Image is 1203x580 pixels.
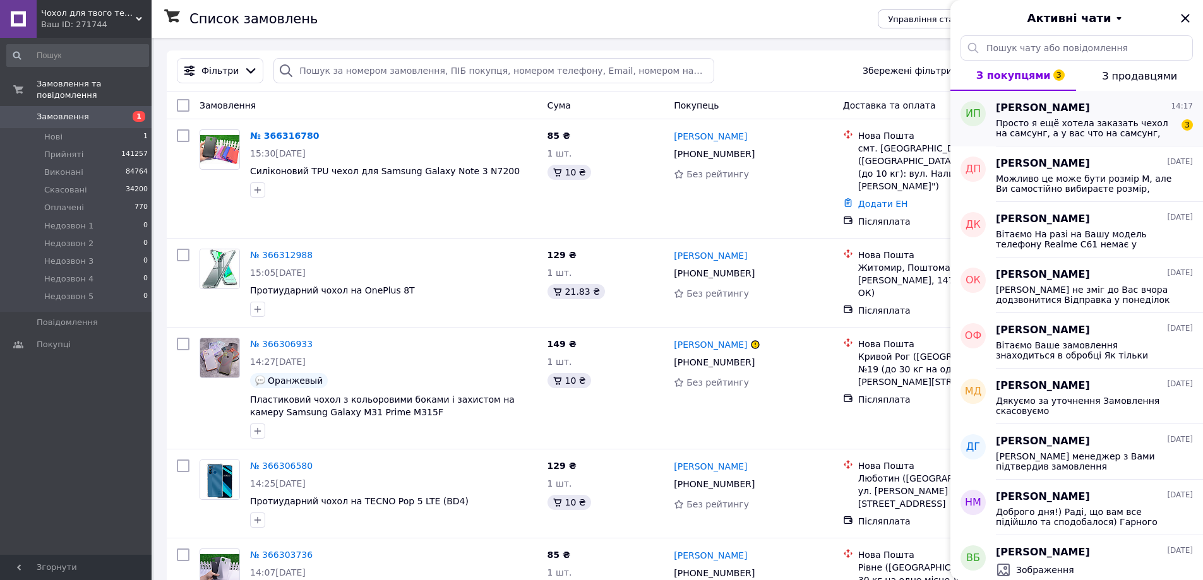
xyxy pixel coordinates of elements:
div: Нова Пошта [858,338,1036,350]
a: № 366312988 [250,250,313,260]
span: ДП [966,162,981,177]
span: Без рейтингу [686,377,749,388]
span: Доставка та оплата [843,100,936,110]
span: 1 шт. [548,567,572,577]
span: Нові [44,131,63,143]
span: ОФ [965,329,981,343]
button: НМ[PERSON_NAME][DATE]Доброго дня!) Раді, що вам все підійшло та сподобалося) Гарного користування) [950,480,1203,535]
span: Збережені фільтри: [863,64,955,77]
a: [PERSON_NAME] [674,338,747,351]
button: ОК[PERSON_NAME][DATE][PERSON_NAME] не зміг до Вас вчора додзвонитися Відправка у понеділок Підтве... [950,257,1203,313]
a: Фото товару [200,129,240,170]
span: [DATE] [1167,268,1193,278]
span: 1 шт. [548,148,572,158]
a: [PERSON_NAME] [674,130,747,143]
span: Чохол для твого телефону [41,8,136,19]
a: Фото товару [200,338,240,378]
span: З продавцями [1102,70,1177,82]
span: ВБ [966,551,980,565]
div: Нова Пошта [858,129,1036,142]
img: Фото товару [200,460,239,499]
span: 34200 [126,184,148,196]
span: 3 [1182,119,1193,131]
a: [PERSON_NAME] [674,460,747,473]
span: 14:17 [1171,101,1193,112]
span: 141257 [121,149,148,160]
span: [DATE] [1167,157,1193,167]
span: [PERSON_NAME] [996,157,1090,171]
a: Протиударний чохол на TECNO Pop 5 LTE (BD4) [250,496,469,506]
a: № 366316780 [250,131,319,141]
img: Фото товару [200,338,239,377]
span: Замовлення та повідомлення [37,78,152,101]
img: Фото товару [200,249,239,288]
span: Зображення [1016,564,1074,576]
span: Cума [548,100,571,110]
div: 10 ₴ [548,495,591,510]
span: Дякуємо за уточнення Замовлення скасовуємо [996,396,1175,416]
button: ДП[PERSON_NAME][DATE]Можливо це може бути розмір M, але Ви самостійно вибираєте розмір, згідно Ва... [950,146,1203,202]
span: 15:05[DATE] [250,268,306,278]
span: 14:27[DATE] [250,357,306,367]
div: Післяплата [858,215,1036,228]
div: Нова Пошта [858,548,1036,561]
div: Житомир, Поштомат №26840: вул. [PERSON_NAME], 147 (Магазин Все ОК) [858,261,1036,299]
div: 21.83 ₴ [548,284,605,299]
span: [PERSON_NAME] менеджер з Вами підтвердив замовлення [996,451,1175,471]
button: ОФ[PERSON_NAME][DATE]Вітаємо Ваше замовлення знаходиться в обробці Як тільки менеджер візьме його... [950,313,1203,369]
span: Оранжевый [268,376,323,386]
span: Недозвон 4 [44,273,93,285]
span: Скасовані [44,184,87,196]
span: 0 [143,256,148,267]
div: Кривой Рог ([GEOGRAPHIC_DATA].), №19 (до 30 кг на одно место): ул. [PERSON_NAME][STREET_ADDRESS] [858,350,1036,388]
div: Нова Пошта [858,249,1036,261]
span: 0 [143,220,148,232]
a: Фото товару [200,249,240,289]
span: ДК [966,218,981,232]
span: Вітаємо На разі на Вашу модель телефону Realme C61 немає у продажу захисного скла Нам дуже прикро [996,229,1175,249]
div: Ваш ID: 271744 [41,19,152,30]
span: Протиударний чохол на OnePlus 8T [250,285,415,295]
span: 1 [143,131,148,143]
div: Люботин ([GEOGRAPHIC_DATA].), №1: ул. [PERSON_NAME][STREET_ADDRESS] [858,472,1036,510]
span: Без рейтингу [686,288,749,299]
span: 149 ₴ [548,339,577,349]
span: Недозвон 1 [44,220,93,232]
span: 1 шт. [548,268,572,278]
button: ИП[PERSON_NAME]14:17Просто я ещё хотела заказать чехол на самсунг, а у вас что на самсунг, что на... [950,91,1203,146]
span: Замовлення [37,111,89,122]
a: № 366303736 [250,550,313,560]
span: 14:07[DATE] [250,567,306,577]
span: [PERSON_NAME] [996,545,1090,560]
span: [PERSON_NAME] [996,268,1090,282]
div: [PHONE_NUMBER] [671,145,757,163]
a: Додати ЕН [858,199,908,209]
span: [PERSON_NAME] [996,323,1090,338]
a: [PERSON_NAME] [674,549,747,562]
span: 129 ₴ [548,250,577,260]
span: [PERSON_NAME] [996,490,1090,504]
div: [PHONE_NUMBER] [671,353,757,371]
span: 770 [135,202,148,213]
span: Прийняті [44,149,83,160]
span: Просто я ещё хотела заказать чехол на самсунг, а у вас что на самсунг, что на сони одинаковые чех... [996,118,1175,138]
span: [PERSON_NAME] [996,434,1090,449]
span: 85 ₴ [548,131,570,141]
span: 85 ₴ [548,550,570,560]
span: [DATE] [1167,434,1193,445]
a: № 366306933 [250,339,313,349]
button: МД[PERSON_NAME][DATE]Дякуємо за уточнення Замовлення скасовуємо [950,369,1203,424]
span: Покупець [674,100,719,110]
span: МД [965,384,981,399]
span: 84764 [126,167,148,178]
div: смт. [GEOGRAPHIC_DATA] ([GEOGRAPHIC_DATA].), Пункт №50962 (до 10 кг): вул. Наливайка, 4/3 (маг. "... [858,142,1036,192]
span: 0 [143,291,148,302]
span: Покупці [37,339,71,350]
span: Активні чати [1027,10,1111,27]
button: Закрити [1178,11,1193,26]
button: З покупцями3 [950,61,1076,91]
img: :speech_balloon: [255,376,265,386]
span: 1 [133,111,145,122]
span: ДГ [966,440,980,454]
